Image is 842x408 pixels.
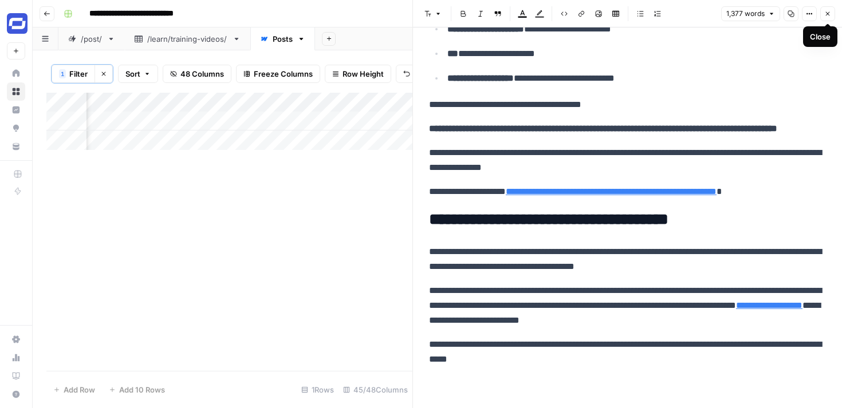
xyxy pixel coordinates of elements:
a: Learning Hub [7,367,25,385]
a: Opportunities [7,119,25,137]
button: Row Height [325,65,391,83]
span: Add Row [64,384,95,395]
span: Sort [125,68,140,80]
span: 48 Columns [180,68,224,80]
a: Browse [7,82,25,101]
button: 1,377 words [721,6,780,21]
button: 48 Columns [163,65,231,83]
span: Filter [69,68,88,80]
button: Add 10 Rows [102,381,172,399]
button: 1Filter [52,65,95,83]
a: Insights [7,101,25,119]
button: Freeze Columns [236,65,320,83]
a: Home [7,64,25,82]
img: Synthesia Logo [7,13,27,34]
a: /learn/training-videos/ [125,27,250,50]
button: Workspace: Synthesia [7,9,25,38]
a: Your Data [7,137,25,156]
div: 1 [59,69,66,78]
a: Usage [7,348,25,367]
span: Add 10 Rows [119,384,165,395]
span: 1,377 words [726,9,765,19]
span: Freeze Columns [254,68,313,80]
div: Close [810,31,831,42]
a: Settings [7,330,25,348]
div: /post/ [81,33,103,45]
button: Help + Support [7,385,25,403]
span: Row Height [343,68,384,80]
div: 45/48 Columns [339,381,412,399]
div: Posts [273,33,293,45]
div: 1 Rows [297,381,339,399]
span: 1 [61,69,64,78]
button: Sort [118,65,158,83]
button: Add Row [46,381,102,399]
a: /post/ [58,27,125,50]
a: Posts [250,27,315,50]
div: /learn/training-videos/ [147,33,228,45]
